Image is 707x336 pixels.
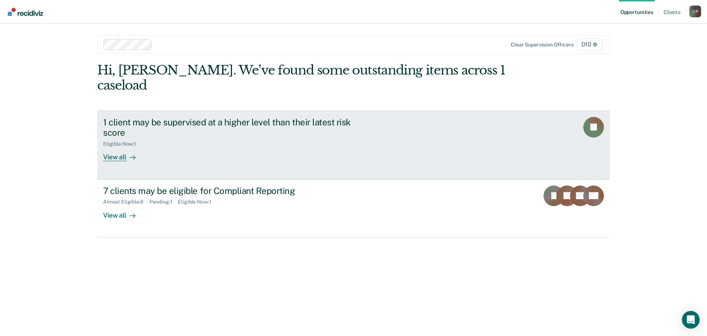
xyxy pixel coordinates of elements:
[150,199,178,205] div: Pending : 1
[689,6,701,17] div: C P
[103,205,144,219] div: View all
[97,111,610,180] a: 1 client may be supervised at a higher level than their latest risk scoreEligible Now:1View all
[103,141,142,147] div: Eligible Now : 1
[577,39,602,51] span: D10
[103,117,362,138] div: 1 client may be supervised at a higher level than their latest risk score
[103,147,144,162] div: View all
[682,311,700,329] div: Open Intercom Messenger
[103,199,150,205] div: Almost Eligible : 6
[97,63,507,93] div: Hi, [PERSON_NAME]. We’ve found some outstanding items across 1 caseload
[103,186,362,196] div: 7 clients may be eligible for Compliant Reporting
[689,6,701,17] button: Profile dropdown button
[8,8,43,16] img: Recidiviz
[511,42,573,48] div: Clear supervision officers
[97,180,610,238] a: 7 clients may be eligible for Compliant ReportingAlmost Eligible:6Pending:1Eligible Now:1View all
[178,199,217,205] div: Eligible Now : 1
